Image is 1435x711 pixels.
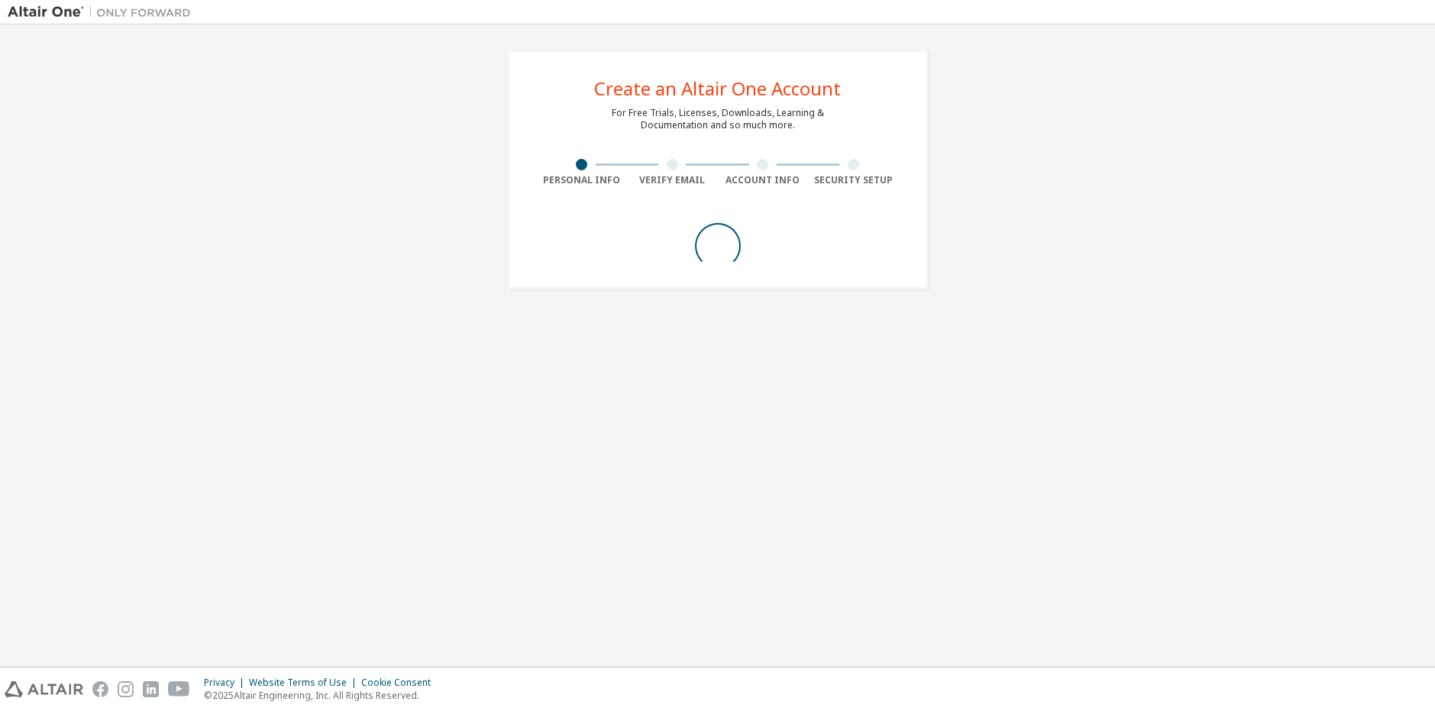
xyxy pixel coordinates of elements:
[92,681,108,697] img: facebook.svg
[5,681,83,697] img: altair_logo.svg
[118,681,134,697] img: instagram.svg
[249,677,361,689] div: Website Terms of Use
[537,174,628,186] div: Personal Info
[361,677,440,689] div: Cookie Consent
[204,677,249,689] div: Privacy
[168,681,190,697] img: youtube.svg
[204,689,440,702] p: © 2025 Altair Engineering, Inc. All Rights Reserved.
[718,174,809,186] div: Account Info
[8,5,199,20] img: Altair One
[808,174,899,186] div: Security Setup
[143,681,159,697] img: linkedin.svg
[594,79,841,98] div: Create an Altair One Account
[612,107,824,131] div: For Free Trials, Licenses, Downloads, Learning & Documentation and so much more.
[627,174,718,186] div: Verify Email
